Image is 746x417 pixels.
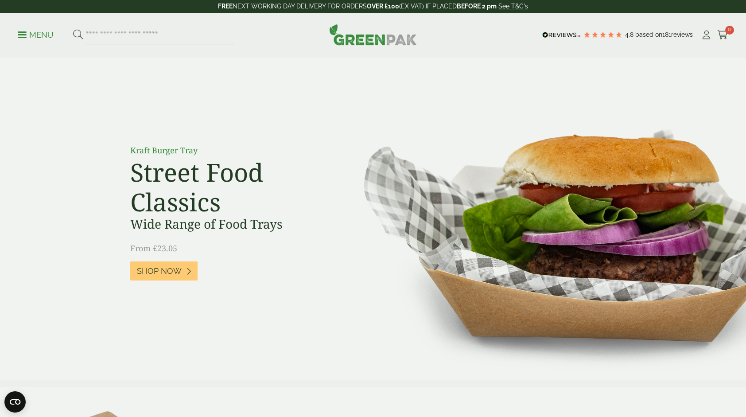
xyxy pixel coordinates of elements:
[542,32,581,38] img: REVIEWS.io
[457,3,497,10] strong: BEFORE 2 pm
[717,28,728,42] a: 0
[498,3,528,10] a: See T&C's
[4,391,26,413] button: Open CMP widget
[635,31,662,38] span: Based on
[701,31,712,39] i: My Account
[137,266,182,276] span: Shop Now
[336,58,746,380] img: Street Food Classics
[583,31,623,39] div: 4.78 Stars
[130,261,198,281] a: Shop Now
[662,31,671,38] span: 181
[130,243,177,253] span: From £23.05
[218,3,233,10] strong: FREE
[18,30,54,39] a: Menu
[367,3,399,10] strong: OVER £100
[717,31,728,39] i: Cart
[725,26,734,35] span: 0
[329,24,417,45] img: GreenPak Supplies
[130,157,330,217] h2: Street Food Classics
[625,31,635,38] span: 4.8
[18,30,54,40] p: Menu
[130,144,330,156] p: Kraft Burger Tray
[671,31,693,38] span: reviews
[130,217,330,232] h3: Wide Range of Food Trays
